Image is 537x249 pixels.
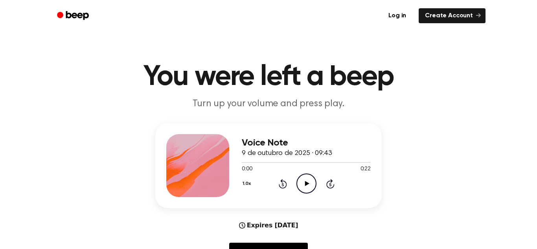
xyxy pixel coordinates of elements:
[419,8,486,23] a: Create Account
[381,7,414,25] a: Log in
[51,8,96,24] a: Beep
[239,221,298,230] div: Expires [DATE]
[242,150,332,157] span: 9 de outubro de 2025 · 09:43
[242,177,254,190] button: 1.0x
[360,165,371,173] span: 0:22
[67,63,470,91] h1: You were left a beep
[118,98,419,111] p: Turn up your volume and press play.
[242,165,252,173] span: 0:00
[242,138,371,148] h3: Voice Note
